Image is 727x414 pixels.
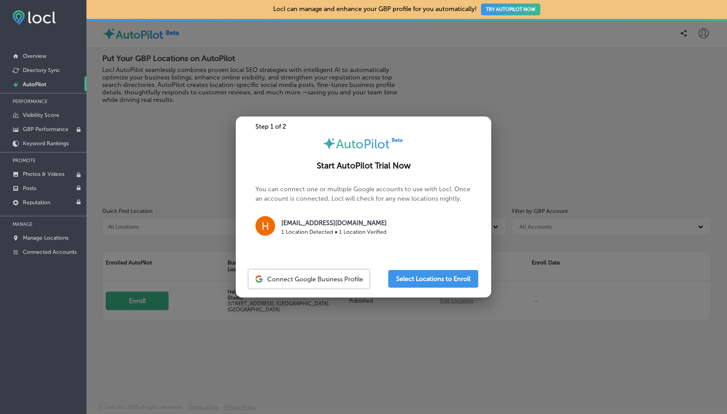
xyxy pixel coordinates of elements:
[23,249,77,255] p: Connected Accounts
[23,185,36,192] p: Posts
[322,137,336,150] img: autopilot-icon
[388,270,478,288] button: Select Locations to Enroll
[23,81,46,88] p: AutoPilot
[245,161,482,171] h2: Start AutoPilot Trial Now
[336,137,389,152] span: AutoPilot
[23,67,60,74] p: Directory Sync
[23,53,46,59] p: Overview
[23,140,69,147] p: Keyword Rankings
[23,171,64,177] p: Photos & Videos
[481,4,540,15] button: TRY AUTOPILOT NOW
[13,10,56,25] img: fda3e92497d09a02dc62c9cd864e3231.png
[23,112,59,118] p: Visibility Score
[281,218,387,228] p: [EMAIL_ADDRESS][DOMAIN_NAME]
[267,275,363,283] span: Connect Google Business Profile
[236,123,491,130] div: Step 1 of 2
[23,126,68,133] p: GBP Performance
[281,228,387,236] p: 1 Location Detected ● 1 Location Verified
[389,137,405,143] img: Beta
[23,235,68,241] p: Manage Locations
[255,185,472,245] p: You can connect one or multiple Google accounts to use with Locl. Once an account is connected, L...
[23,199,50,206] p: Reputation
